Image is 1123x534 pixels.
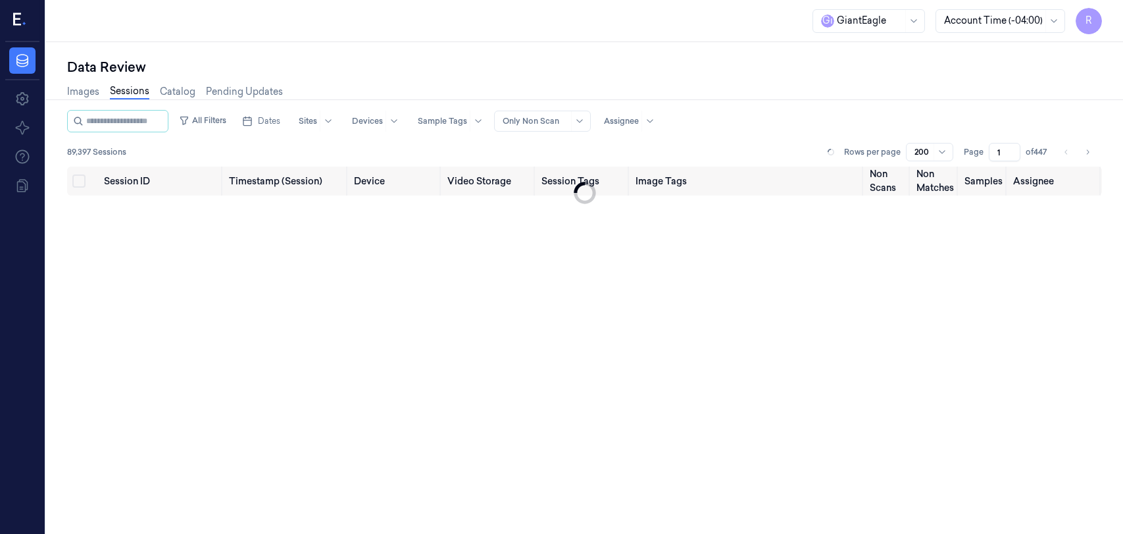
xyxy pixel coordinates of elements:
th: Samples [959,167,1008,196]
th: Non Scans [864,167,911,196]
span: Page [964,146,984,158]
nav: pagination [1057,143,1097,161]
span: Dates [258,115,280,127]
th: Non Matches [911,167,959,196]
th: Device [349,167,443,196]
a: Sessions [110,84,149,99]
button: Dates [237,111,286,132]
button: All Filters [174,110,232,131]
a: Pending Updates [206,85,283,99]
th: Assignee [1008,167,1102,196]
div: Data Review [67,58,1102,76]
th: Video Storage [442,167,536,196]
th: Session ID [99,167,224,196]
button: Select all [72,174,86,188]
button: Go to next page [1078,143,1097,161]
a: Images [67,85,99,99]
p: Rows per page [844,146,901,158]
th: Image Tags [630,167,864,196]
span: 89,397 Sessions [67,146,126,158]
th: Session Tags [536,167,630,196]
a: Catalog [160,85,195,99]
button: R [1076,8,1102,34]
span: G i [821,14,834,28]
span: of 447 [1026,146,1047,158]
th: Timestamp (Session) [224,167,349,196]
